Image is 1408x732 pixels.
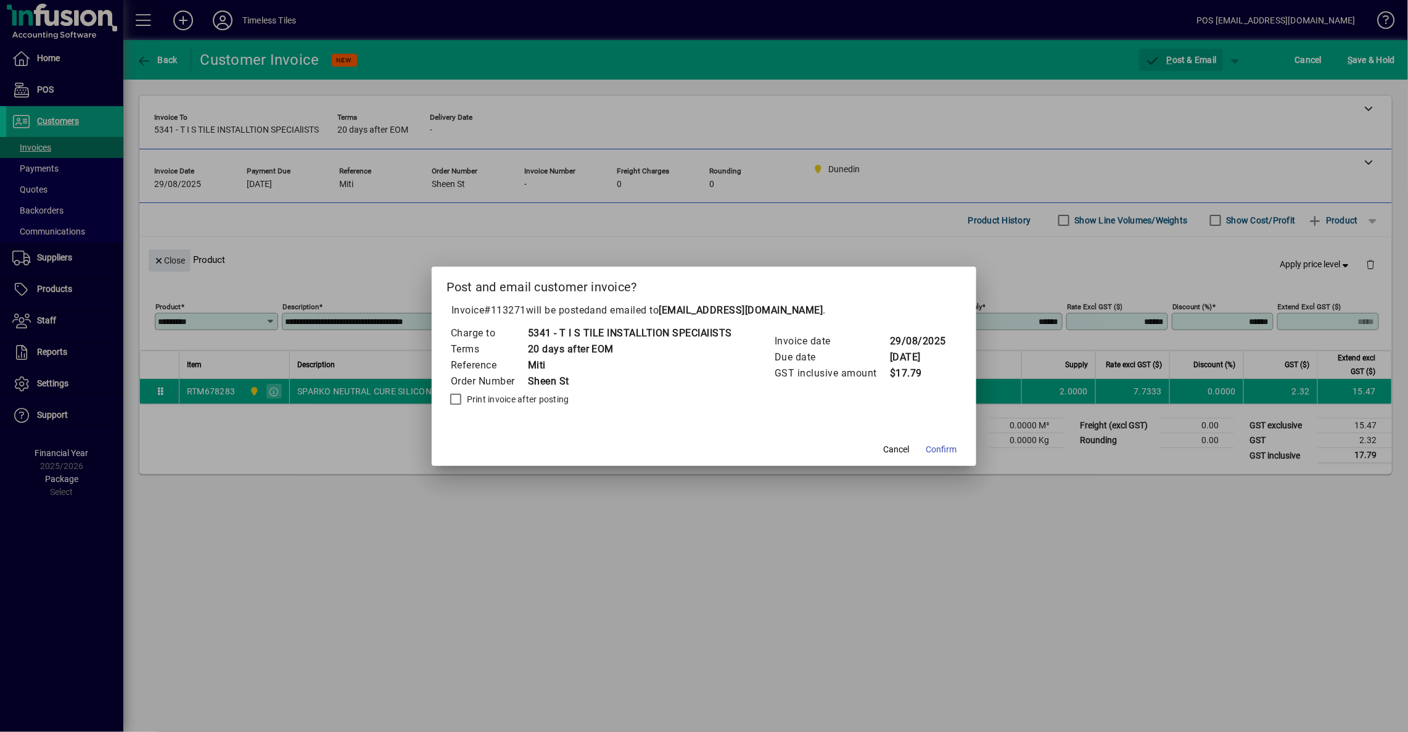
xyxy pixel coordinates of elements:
[450,325,527,341] td: Charge to
[450,373,527,389] td: Order Number
[590,304,823,316] span: and emailed to
[889,365,946,381] td: $17.79
[774,365,889,381] td: GST inclusive amount
[876,439,916,461] button: Cancel
[659,304,823,316] b: [EMAIL_ADDRESS][DOMAIN_NAME]
[484,304,526,316] span: #113271
[527,357,733,373] td: Miti
[432,267,977,302] h2: Post and email customer invoice?
[889,349,946,365] td: [DATE]
[527,373,733,389] td: Sheen St
[450,341,527,357] td: Terms
[921,439,961,461] button: Confirm
[527,341,733,357] td: 20 days after EOM
[774,333,889,349] td: Invoice date
[447,303,962,318] p: Invoice will be posted .
[774,349,889,365] td: Due date
[464,393,569,406] label: Print invoice after posting
[889,333,946,349] td: 29/08/2025
[450,357,527,373] td: Reference
[883,443,909,456] span: Cancel
[527,325,733,341] td: 5341 - T I S TILE INSTALLTION SPECIAlISTS
[926,443,957,456] span: Confirm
